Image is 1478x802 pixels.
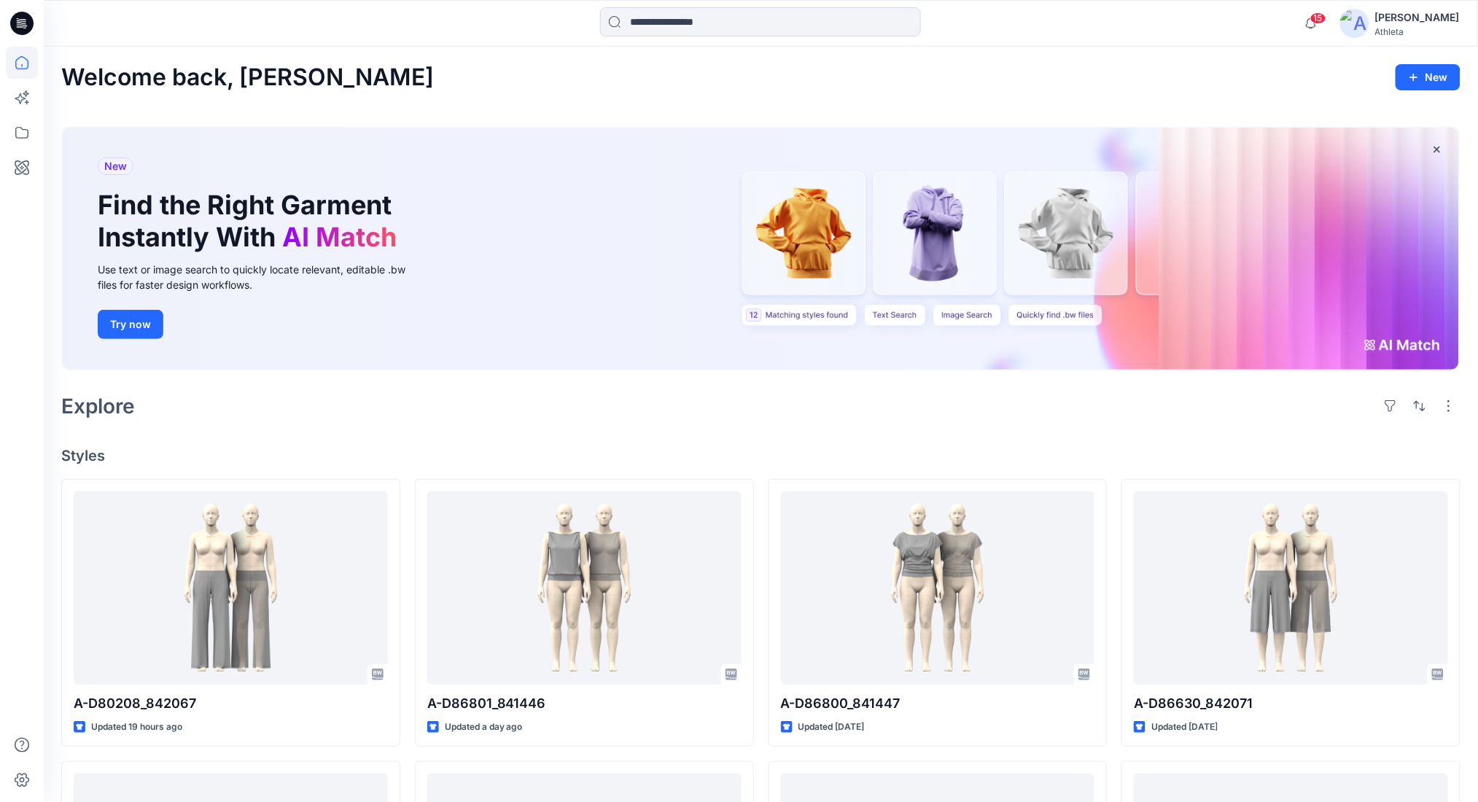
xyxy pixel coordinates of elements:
p: A-D86630_842071 [1134,693,1448,714]
div: Use text or image search to quickly locate relevant, editable .bw files for faster design workflows. [98,262,426,292]
span: New [104,157,127,175]
h1: Find the Right Garment Instantly With [98,190,404,252]
a: A-D86801_841446 [427,491,742,685]
p: A-D80208_842067 [74,693,388,714]
h4: Styles [61,447,1461,464]
div: Athleta [1375,26,1460,37]
p: Updated [DATE] [798,720,865,735]
a: A-D86800_841447 [781,491,1095,685]
button: Try now [98,310,163,339]
button: New [1396,64,1461,90]
h2: Welcome back, [PERSON_NAME] [61,64,434,91]
p: A-D86801_841446 [427,693,742,714]
a: A-D80208_842067 [74,491,388,685]
div: [PERSON_NAME] [1375,9,1460,26]
p: Updated a day ago [445,720,523,735]
p: A-D86800_841447 [781,693,1095,714]
p: Updated 19 hours ago [91,720,182,735]
span: AI Match [282,221,397,253]
a: A-D86630_842071 [1134,491,1448,685]
span: 15 [1310,12,1326,24]
h2: Explore [61,394,135,418]
img: avatar [1340,9,1369,38]
p: Updated [DATE] [1151,720,1218,735]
